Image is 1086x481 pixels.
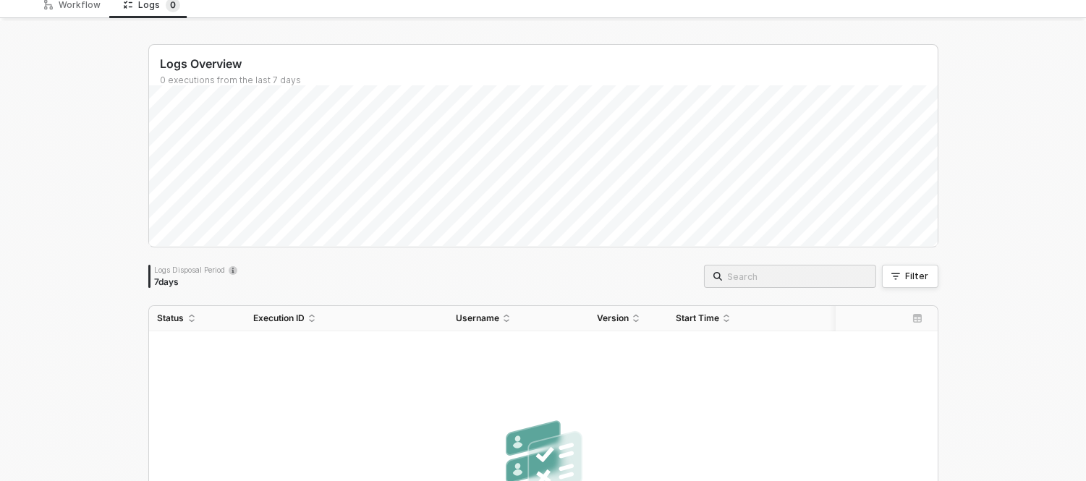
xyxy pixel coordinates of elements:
th: Version [588,306,667,331]
th: Status [149,306,245,331]
div: Logs Disposal Period [155,265,237,275]
div: 0 executions from the last 7 days [161,75,938,86]
span: Execution ID [253,312,305,324]
th: Execution ID [245,306,447,331]
input: Search [728,268,867,284]
th: Start Time [667,306,836,331]
span: Status [158,312,184,324]
div: Filter [906,271,929,282]
div: Logs Overview [161,56,938,72]
button: Filter [882,265,938,288]
th: Username [447,306,588,331]
div: 7 days [155,276,237,288]
span: Username [456,312,499,324]
span: Start Time [676,312,719,324]
span: Version [597,312,629,324]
